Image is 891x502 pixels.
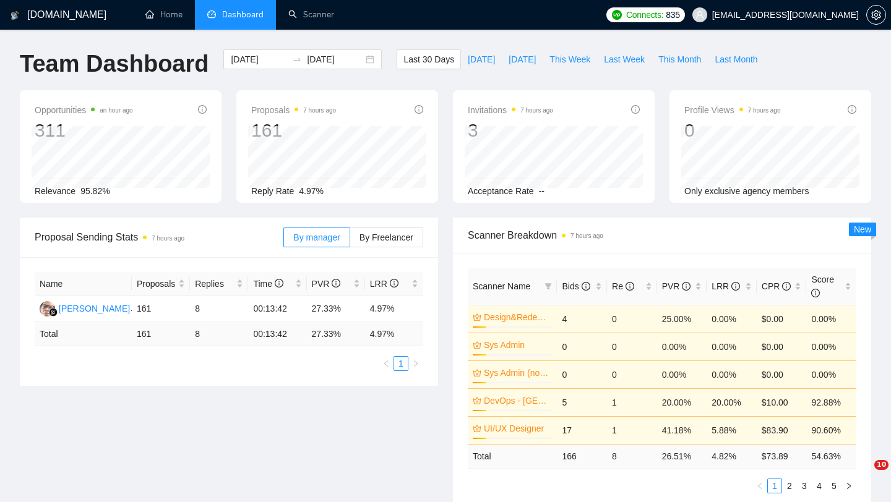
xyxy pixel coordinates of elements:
[607,388,657,416] td: 1
[557,416,607,444] td: 17
[35,322,132,346] td: Total
[748,107,781,114] time: 7 hours ago
[251,119,336,142] div: 161
[145,9,183,20] a: homeHome
[403,53,454,66] span: Last 30 Days
[394,357,408,370] a: 1
[35,272,132,296] th: Name
[137,277,176,291] span: Proposals
[100,107,132,114] time: an hour ago
[867,10,885,20] span: setting
[253,279,283,289] span: Time
[783,479,796,493] a: 2
[607,444,657,468] td: 8
[382,360,390,367] span: left
[190,322,248,346] td: 8
[557,360,607,388] td: 0
[292,54,302,64] span: to
[768,479,781,493] a: 1
[866,10,886,20] a: setting
[543,49,597,69] button: This Week
[652,49,708,69] button: This Month
[657,444,707,468] td: 26.51 %
[607,360,657,388] td: 0
[468,228,856,243] span: Scanner Breakdown
[231,53,287,66] input: Start date
[757,360,807,388] td: $0.00
[570,232,603,239] time: 7 hours ago
[484,422,549,435] a: UI/UX Designer
[468,444,557,468] td: Total
[731,282,740,291] span: info-circle
[827,479,841,493] li: 5
[190,296,248,322] td: 8
[626,8,663,22] span: Connects:
[657,416,707,444] td: 41.18%
[49,308,58,317] img: gigradar-bm.png
[806,416,856,444] td: 90.60%
[307,53,363,66] input: End date
[390,279,398,287] span: info-circle
[198,105,207,114] span: info-circle
[854,224,871,234] span: New
[612,10,622,20] img: upwork-logo.png
[332,279,340,287] span: info-circle
[35,229,283,245] span: Proposal Sending Stats
[365,296,423,322] td: 4.97%
[557,305,607,333] td: 4
[806,360,856,388] td: 0.00%
[607,416,657,444] td: 1
[806,444,856,468] td: 54.63 %
[682,282,691,291] span: info-circle
[797,479,812,493] li: 3
[582,282,590,291] span: info-circle
[132,322,190,346] td: 161
[707,333,757,360] td: 0.00%
[11,6,19,25] img: logo
[806,305,856,333] td: 0.00%
[520,107,553,114] time: 7 hours ago
[715,53,757,66] span: Last Month
[473,368,481,377] span: crown
[473,281,530,291] span: Scanner Name
[408,356,423,371] button: right
[299,186,324,196] span: 4.97%
[408,356,423,371] li: Next Page
[292,54,302,64] span: swap-right
[248,322,306,346] td: 00:13:42
[845,482,853,490] span: right
[468,53,495,66] span: [DATE]
[484,338,549,352] a: Sys Admin
[708,49,764,69] button: Last Month
[849,460,879,490] iframe: Intercom live chat
[658,53,701,66] span: This Month
[841,479,856,493] li: Next Page
[707,444,757,468] td: 4.82 %
[370,279,398,289] span: LRR
[509,53,536,66] span: [DATE]
[461,49,502,69] button: [DATE]
[812,479,826,493] a: 4
[657,333,707,360] td: 0.00%
[397,49,461,69] button: Last 30 Days
[684,103,781,117] span: Profile Views
[607,305,657,333] td: 0
[757,305,807,333] td: $0.00
[484,366,549,380] a: Sys Admin (no budget)
[657,305,707,333] td: 25.00%
[557,444,607,468] td: 166
[207,10,216,19] span: dashboard
[152,235,184,242] time: 7 hours ago
[195,277,234,291] span: Replies
[607,333,657,360] td: 0
[412,360,420,367] span: right
[468,103,553,117] span: Invitations
[662,281,691,291] span: PVR
[365,322,423,346] td: 4.97 %
[612,281,634,291] span: Re
[251,186,294,196] span: Reply Rate
[782,282,791,291] span: info-circle
[811,274,834,298] span: Score
[544,283,552,290] span: filter
[782,479,797,493] li: 2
